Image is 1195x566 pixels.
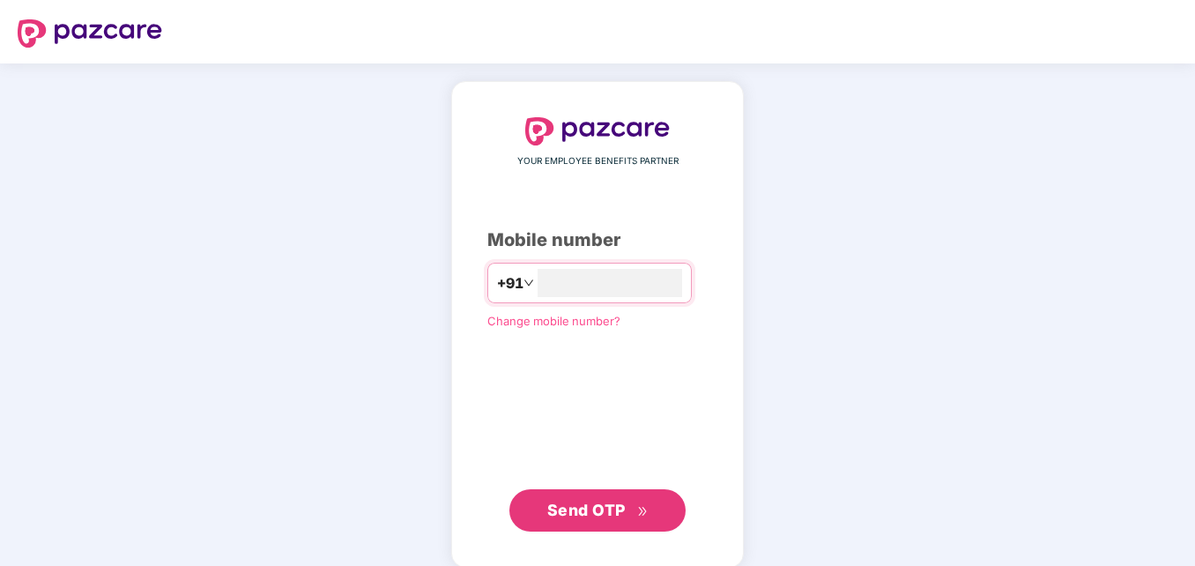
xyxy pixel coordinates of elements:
[18,19,162,48] img: logo
[497,272,523,294] span: +91
[525,117,670,145] img: logo
[487,314,620,328] a: Change mobile number?
[637,506,649,518] span: double-right
[509,489,686,532] button: Send OTPdouble-right
[547,501,626,519] span: Send OTP
[517,154,679,168] span: YOUR EMPLOYEE BENEFITS PARTNER
[523,278,534,288] span: down
[487,227,708,254] div: Mobile number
